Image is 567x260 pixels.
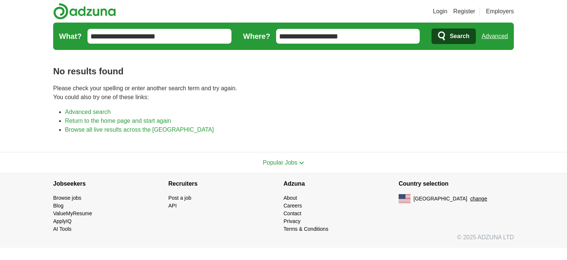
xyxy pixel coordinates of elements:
[53,226,72,232] a: AI Tools
[450,29,469,44] span: Search
[283,203,302,209] a: Careers
[53,218,72,224] a: ApplyIQ
[283,226,328,232] a: Terms & Conditions
[399,194,410,203] img: US flag
[432,28,475,44] button: Search
[263,159,297,166] span: Popular Jobs
[168,203,177,209] a: API
[433,7,447,16] a: Login
[65,126,214,133] a: Browse all live results across the [GEOGRAPHIC_DATA]
[53,203,63,209] a: Blog
[482,29,508,44] a: Advanced
[53,210,92,216] a: ValueMyResume
[59,31,82,42] label: What?
[453,7,475,16] a: Register
[399,173,514,194] h4: Country selection
[470,195,487,203] button: change
[168,195,191,201] a: Post a job
[53,84,514,102] p: Please check your spelling or enter another search term and try again. You could also try one of ...
[283,195,297,201] a: About
[413,195,467,203] span: [GEOGRAPHIC_DATA]
[53,65,514,78] h1: No results found
[53,3,116,20] img: Adzuna logo
[65,109,111,115] a: Advanced search
[283,210,301,216] a: Contact
[486,7,514,16] a: Employers
[299,161,304,165] img: toggle icon
[53,195,81,201] a: Browse jobs
[65,118,171,124] a: Return to the home page and start again
[47,233,520,248] div: © 2025 ADZUNA LTD
[283,218,300,224] a: Privacy
[243,31,270,42] label: Where?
